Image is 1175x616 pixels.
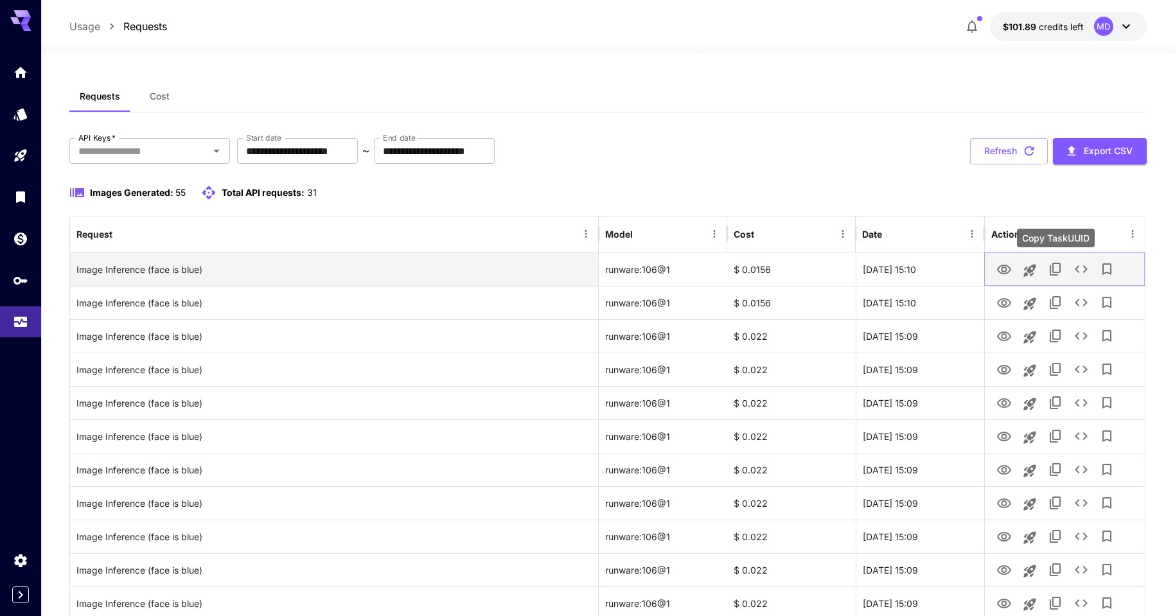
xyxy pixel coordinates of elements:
button: Sort [883,225,901,243]
button: Copy TaskUUID [1043,524,1068,549]
a: Usage [69,19,100,34]
div: $ 0.022 [727,486,856,520]
div: Wallet [13,231,28,247]
button: See details [1068,457,1094,482]
span: Total API requests: [222,187,305,198]
button: Add to library [1094,390,1120,416]
button: Launch in playground [1017,558,1043,584]
p: ~ [362,143,369,159]
div: $ 0.0156 [727,286,856,319]
span: Images Generated: [90,187,173,198]
div: 29 Aug, 2025 15:09 [856,353,984,386]
div: Home [13,64,28,80]
button: Launch in playground [1017,324,1043,350]
div: runware:106@1 [599,286,727,319]
div: Actions [991,229,1025,240]
button: Add to library [1094,490,1120,516]
label: Start date [246,132,281,143]
div: $ 0.022 [727,419,856,453]
button: See details [1068,423,1094,449]
div: 29 Aug, 2025 15:09 [856,386,984,419]
div: 29 Aug, 2025 15:09 [856,520,984,553]
span: credits left [1039,21,1084,32]
button: See details [1068,590,1094,616]
button: Launch in playground [1017,491,1043,517]
button: Launch in playground [1017,458,1043,484]
button: Launch in playground [1017,391,1043,417]
div: $ 0.022 [727,553,856,586]
button: View Image [991,423,1017,449]
button: Copy TaskUUID [1043,423,1068,449]
div: Models [13,106,28,122]
button: See details [1068,557,1094,583]
button: See details [1068,290,1094,315]
div: runware:106@1 [599,353,727,386]
button: Refresh [970,138,1048,164]
div: runware:106@1 [599,319,727,353]
div: Library [13,189,28,205]
div: runware:106@1 [599,486,727,520]
div: runware:106@1 [599,419,727,453]
div: Click to copy prompt [76,387,592,419]
button: Menu [705,225,723,243]
button: Copy TaskUUID [1043,256,1068,282]
div: $ 0.022 [727,353,856,386]
div: runware:106@1 [599,453,727,486]
button: Copy TaskUUID [1043,457,1068,482]
button: Sort [755,225,773,243]
div: Click to copy prompt [76,453,592,486]
div: $ 0.022 [727,453,856,486]
div: Playground [13,148,28,164]
button: Copy TaskUUID [1043,290,1068,315]
button: Launch in playground [1017,525,1043,550]
div: $ 0.0156 [727,252,856,286]
span: $101.89 [1003,21,1039,32]
div: 29 Aug, 2025 15:10 [856,252,984,286]
div: 29 Aug, 2025 15:09 [856,486,984,520]
button: Launch in playground [1017,358,1043,383]
div: Click to copy prompt [76,520,592,553]
span: Requests [80,91,120,102]
button: See details [1068,524,1094,549]
button: View Image [991,356,1017,382]
button: View Image [991,590,1017,616]
button: Menu [963,225,981,243]
div: $ 0.022 [727,386,856,419]
button: See details [1068,323,1094,349]
button: Open [208,142,225,160]
button: Copy TaskUUID [1043,323,1068,349]
div: runware:106@1 [599,520,727,553]
div: 29 Aug, 2025 15:09 [856,419,984,453]
button: Add to library [1094,557,1120,583]
div: 29 Aug, 2025 15:09 [856,453,984,486]
div: Click to copy prompt [76,554,592,586]
div: API Keys [13,272,28,288]
div: Cost [734,229,754,240]
button: View Image [991,523,1017,549]
div: runware:106@1 [599,553,727,586]
label: API Keys [78,132,116,143]
button: View Image [991,322,1017,349]
button: Menu [1124,225,1142,243]
button: Add to library [1094,590,1120,616]
button: Menu [577,225,595,243]
div: 29 Aug, 2025 15:09 [856,319,984,353]
div: Click to copy prompt [76,286,592,319]
div: Click to copy prompt [76,320,592,353]
a: Requests [123,19,167,34]
button: Copy TaskUUID [1043,490,1068,516]
button: See details [1068,356,1094,382]
button: View Image [991,389,1017,416]
button: View Image [991,289,1017,315]
button: Add to library [1094,457,1120,482]
button: See details [1068,256,1094,282]
span: Cost [150,91,170,102]
div: runware:106@1 [599,252,727,286]
button: View Image [991,256,1017,282]
button: Launch in playground [1017,425,1043,450]
div: Click to copy prompt [76,420,592,453]
div: $ 0.022 [727,319,856,353]
div: 29 Aug, 2025 15:09 [856,553,984,586]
